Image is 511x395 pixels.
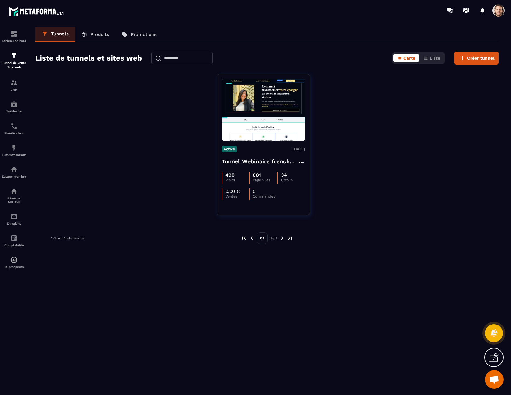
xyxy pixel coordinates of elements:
img: automations [10,144,18,152]
p: Active [222,146,237,152]
p: Espace membre [2,175,26,178]
p: Visits [225,178,249,182]
p: Planificateur [2,131,26,135]
button: Carte [393,54,419,62]
p: Page vues [253,178,277,182]
img: prev [249,235,255,241]
a: automationsautomationsAutomatisations [2,139,26,161]
img: automations [10,166,18,173]
span: Liste [430,56,440,61]
p: Comptabilité [2,243,26,247]
img: next [279,235,285,241]
p: 0 [253,188,255,194]
img: formation [10,79,18,86]
img: prev [241,235,247,241]
img: scheduler [10,122,18,130]
img: automations [10,101,18,108]
p: Automatisations [2,153,26,157]
button: Liste [420,54,444,62]
img: formation [10,52,18,59]
a: formationformationTunnel de vente Site web [2,47,26,74]
p: Réseaux Sociaux [2,197,26,203]
a: Promotions [115,27,163,42]
a: Produits [75,27,115,42]
a: formationformationCRM [2,74,26,96]
span: Créer tunnel [467,55,495,61]
span: Carte [403,56,415,61]
img: next [287,235,293,241]
h4: Tunnel Webinaire frenchy partners [222,157,297,166]
p: de 1 [270,236,277,241]
a: emailemailE-mailing [2,208,26,230]
p: Produits [90,32,109,37]
h2: Liste de tunnels et sites web [35,52,142,64]
p: 1-1 sur 1 éléments [51,236,84,240]
a: Tunnels [35,27,75,42]
p: Tunnel de vente Site web [2,61,26,70]
img: email [10,213,18,220]
p: Tableau de bord [2,39,26,43]
p: Opt-in [281,178,305,182]
p: 490 [225,172,235,178]
div: Mở cuộc trò chuyện [485,370,504,389]
p: E-mailing [2,222,26,225]
a: accountantaccountantComptabilité [2,230,26,252]
img: accountant [10,234,18,242]
p: [DATE] [293,147,305,151]
p: 01 [257,232,268,244]
p: 34 [281,172,287,178]
p: Webinaire [2,110,26,113]
img: formation [10,30,18,38]
p: 881 [253,172,261,178]
p: IA prospects [2,265,26,269]
p: Ventes [225,194,249,198]
a: automationsautomationsWebinaire [2,96,26,118]
p: CRM [2,88,26,91]
img: logo [9,6,65,17]
p: Commandes [253,194,276,198]
p: Tunnels [51,31,69,37]
a: automationsautomationsEspace membre [2,161,26,183]
a: social-networksocial-networkRéseaux Sociaux [2,183,26,208]
button: Créer tunnel [454,52,499,65]
img: social-network [10,188,18,195]
a: formationformationTableau de bord [2,25,26,47]
img: image [222,79,305,141]
p: 0,00 € [225,188,240,194]
a: schedulerschedulerPlanificateur [2,118,26,139]
img: automations [10,256,18,264]
p: Promotions [131,32,157,37]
